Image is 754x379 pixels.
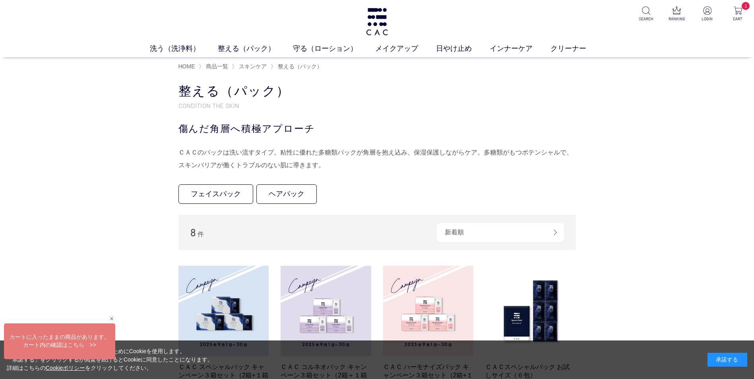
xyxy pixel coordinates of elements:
[232,63,269,70] li: 〉
[190,226,196,238] span: 8
[485,266,576,356] img: ＣＡＣスペシャルパック お試しサイズ（６包）
[436,43,490,54] a: 日やけ止め
[46,365,85,371] a: Cookieポリシー
[178,266,269,356] img: ＣＡＣ スペシャルパック キャンペーン３箱セット（2箱+１箱プレゼント）
[728,6,748,22] a: 1 CART
[271,63,324,70] li: 〉
[550,43,604,54] a: クリーナー
[198,231,204,238] span: 件
[383,266,474,356] img: ＣＡＣ ハーモナイズパック キャンペーン３箱セット（2箱+１箱プレゼント）
[178,184,253,204] a: フェイスパック
[218,43,293,54] a: 整える（パック）
[237,63,267,70] a: スキンケア
[178,122,576,136] div: 傷んだ角層へ積極アプローチ
[636,6,656,22] a: SEARCH
[204,63,228,70] a: 商品一覧
[178,101,576,110] p: CONDITION THE SKIN
[490,43,550,54] a: インナーケア
[667,6,686,22] a: RANKING
[178,63,195,70] a: HOME
[256,184,317,204] a: ヘアパック
[239,63,267,70] span: スキンケア
[276,63,322,70] a: 整える（パック）
[375,43,436,54] a: メイクアップ
[728,16,748,22] p: CART
[150,43,218,54] a: 洗う（洗浄料）
[365,8,389,35] img: logo
[707,353,747,367] div: 承諾する
[178,83,576,100] h1: 整える（パック）
[281,266,371,356] img: ＣＡＣ コルネオパック キャンペーン３箱セット（2箱＋１箱プレゼント）
[742,2,750,10] span: 1
[698,16,717,22] p: LOGIN
[178,146,576,172] div: ＣＡＣのパックは洗い流すタイプ。粘性に優れた多糖類パックが角層を抱え込み、保湿保護しながらケア。多糖類がもつポテンシャルで、スキンバリアが働くトラブルのない肌に導きます。
[667,16,686,22] p: RANKING
[199,63,230,70] li: 〉
[636,16,656,22] p: SEARCH
[293,43,375,54] a: 守る（ローション）
[698,6,717,22] a: LOGIN
[437,223,564,242] div: 新着順
[278,63,322,70] span: 整える（パック）
[206,63,228,70] span: 商品一覧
